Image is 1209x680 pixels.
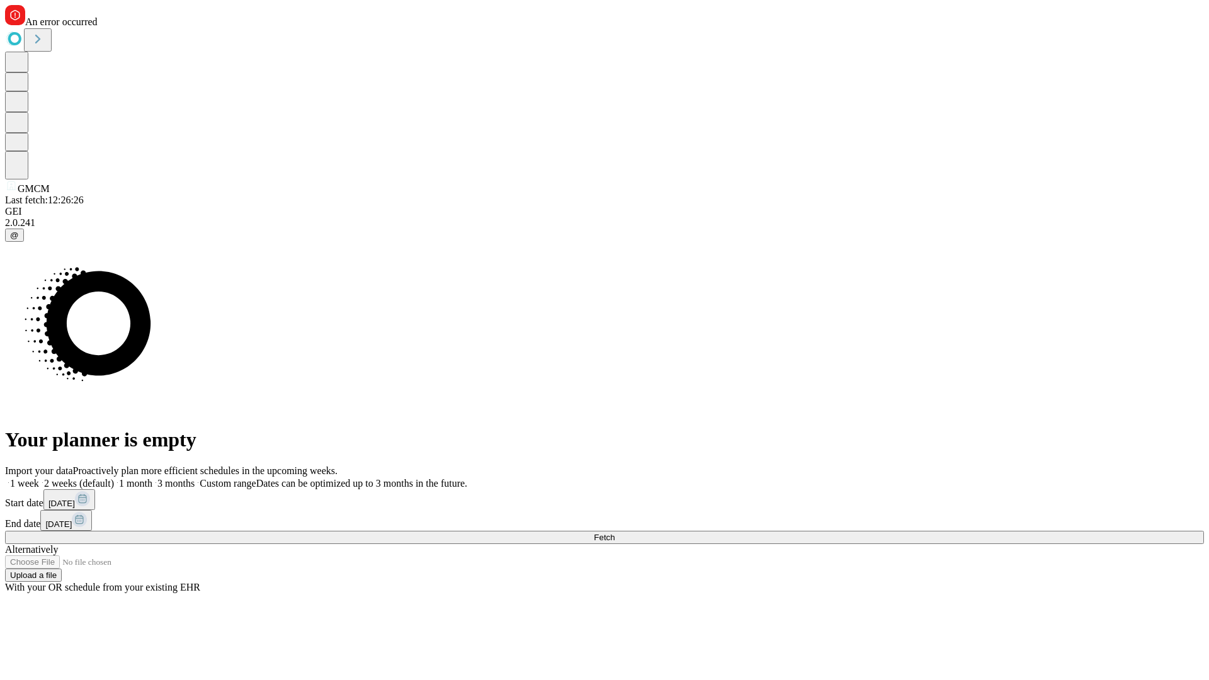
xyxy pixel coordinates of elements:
span: 3 months [157,478,195,489]
span: 1 month [119,478,152,489]
div: Start date [5,489,1204,510]
span: Custom range [200,478,256,489]
div: End date [5,510,1204,531]
span: @ [10,230,19,240]
span: With your OR schedule from your existing EHR [5,582,200,592]
span: GMCM [18,183,50,194]
span: Last fetch: 12:26:26 [5,195,84,205]
span: [DATE] [48,499,75,508]
h1: Your planner is empty [5,428,1204,451]
span: 2 weeks (default) [44,478,114,489]
button: [DATE] [43,489,95,510]
span: An error occurred [25,16,98,27]
span: Proactively plan more efficient schedules in the upcoming weeks. [73,465,338,476]
div: GEI [5,206,1204,217]
span: Alternatively [5,544,58,555]
div: 2.0.241 [5,217,1204,229]
button: Fetch [5,531,1204,544]
span: 1 week [10,478,39,489]
button: [DATE] [40,510,92,531]
span: Fetch [594,533,615,542]
button: Upload a file [5,569,62,582]
span: Dates can be optimized up to 3 months in the future. [256,478,467,489]
button: @ [5,229,24,242]
span: Import your data [5,465,73,476]
span: [DATE] [45,519,72,529]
